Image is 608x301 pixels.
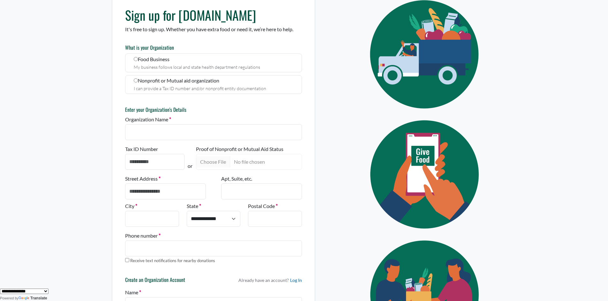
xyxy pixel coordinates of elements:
label: State [187,202,201,210]
p: or [188,162,192,170]
label: Postal Code [248,202,278,210]
label: Proof of Nonprofit or Mutual Aid Status [196,145,283,153]
h1: Sign up for [DOMAIN_NAME] [125,7,302,23]
label: Nonprofit or Mutual aid organization [125,75,302,94]
a: Translate [19,296,47,300]
a: Log In [290,277,302,283]
p: Already have an account? [238,277,302,283]
h6: What is your Organization [125,45,302,51]
input: Food Business My business follows local and state health department regulations [134,57,138,61]
h6: Create an Organization Account [125,277,185,286]
label: Tax ID Number [125,145,158,153]
label: Organization Name [125,116,171,123]
p: It's free to sign up. Whether you have extra food or need it, we’re here to help. [125,25,302,33]
label: Receive text notifications for nearby donations [130,258,215,264]
label: Street Address [125,175,161,183]
small: My business follows local and state health department regulations [134,64,260,70]
h6: Enter your Organization's Details [125,107,302,113]
img: Google Translate [19,296,30,301]
label: Food Business [125,54,302,72]
input: Nonprofit or Mutual aid organization I can provide a Tax ID number and/or nonprofit entity docume... [134,78,138,82]
small: I can provide a Tax ID number and/or nonprofit entity documentation [134,86,266,91]
label: Phone number [125,232,161,240]
img: Eye Icon [356,114,496,234]
label: Apt, Suite, etc. [221,175,252,183]
label: City [125,202,137,210]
